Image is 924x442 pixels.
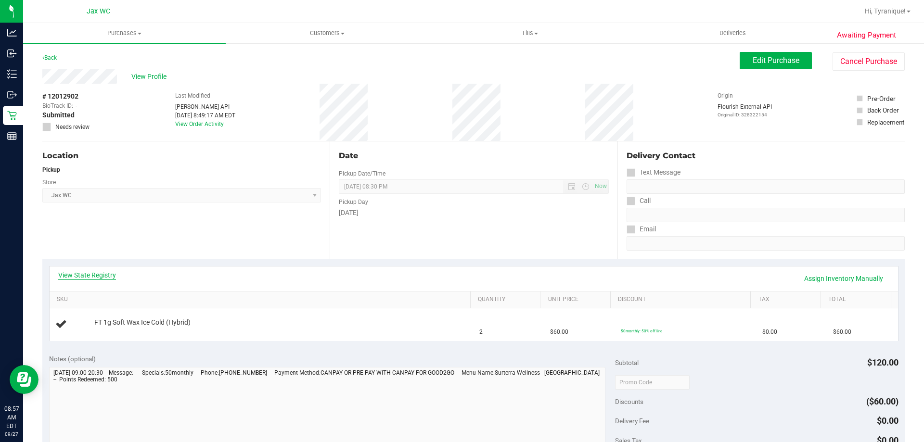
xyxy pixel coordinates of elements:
span: Tills [429,29,630,38]
p: 08:57 AM EDT [4,404,19,430]
button: Cancel Purchase [833,52,905,71]
a: Discount [618,296,747,303]
span: Needs review [55,123,90,131]
label: Pickup Date/Time [339,169,385,178]
a: Tills [428,23,631,43]
iframe: Resource center [10,365,38,394]
label: Call [627,194,651,208]
div: Flourish External API [718,102,772,118]
a: Purchases [23,23,226,43]
div: Delivery Contact [627,150,905,162]
input: Promo Code [615,375,690,390]
span: Awaiting Payment [837,30,896,41]
p: Original ID: 328322154 [718,111,772,118]
a: Deliveries [631,23,834,43]
label: Last Modified [175,91,210,100]
span: Purchases [23,29,226,38]
inline-svg: Retail [7,111,17,120]
a: View Order Activity [175,121,224,127]
a: Total [828,296,887,303]
a: View State Registry [58,270,116,280]
label: Store [42,178,56,187]
span: 50monthly: 50% off line [621,328,662,333]
span: 2 [479,328,483,337]
a: Back [42,54,57,61]
span: $60.00 [833,328,851,337]
div: Back Order [867,105,899,115]
a: Quantity [478,296,537,303]
strong: Pickup [42,166,60,173]
inline-svg: Analytics [7,28,17,38]
span: Notes (optional) [49,355,96,363]
span: ($60.00) [866,396,898,406]
span: BioTrack ID: [42,101,73,110]
a: Assign Inventory Manually [798,270,889,287]
span: Hi, Tyranique! [865,7,906,15]
span: Submitted [42,110,75,120]
span: $60.00 [550,328,568,337]
span: Discounts [615,393,643,410]
span: $120.00 [867,357,898,367]
span: $0.00 [762,328,777,337]
inline-svg: Inventory [7,69,17,79]
label: Text Message [627,165,680,179]
span: Edit Purchase [753,56,799,65]
span: Deliveries [706,29,759,38]
a: SKU [57,296,466,303]
span: - [76,101,77,110]
label: Pickup Day [339,198,368,206]
label: Email [627,222,656,236]
input: Format: (999) 999-9999 [627,208,905,222]
div: [PERSON_NAME] API [175,102,235,111]
label: Origin [718,91,733,100]
span: Delivery Fee [615,417,649,425]
inline-svg: Inbound [7,49,17,58]
button: Edit Purchase [740,52,812,69]
div: Replacement [867,117,904,127]
inline-svg: Outbound [7,90,17,100]
inline-svg: Reports [7,131,17,141]
span: FT 1g Soft Wax Ice Cold (Hybrid) [94,318,191,327]
div: Date [339,150,608,162]
span: Subtotal [615,359,639,366]
div: [DATE] [339,208,608,218]
div: [DATE] 8:49:17 AM EDT [175,111,235,120]
span: Customers [226,29,428,38]
input: Format: (999) 999-9999 [627,179,905,194]
a: Customers [226,23,428,43]
div: Pre-Order [867,94,896,103]
span: View Profile [131,72,170,82]
span: $0.00 [877,416,898,426]
span: Jax WC [87,7,110,15]
a: Tax [758,296,817,303]
div: Location [42,150,321,162]
p: 09/27 [4,430,19,438]
span: # 12012902 [42,91,78,101]
a: Unit Price [548,296,607,303]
